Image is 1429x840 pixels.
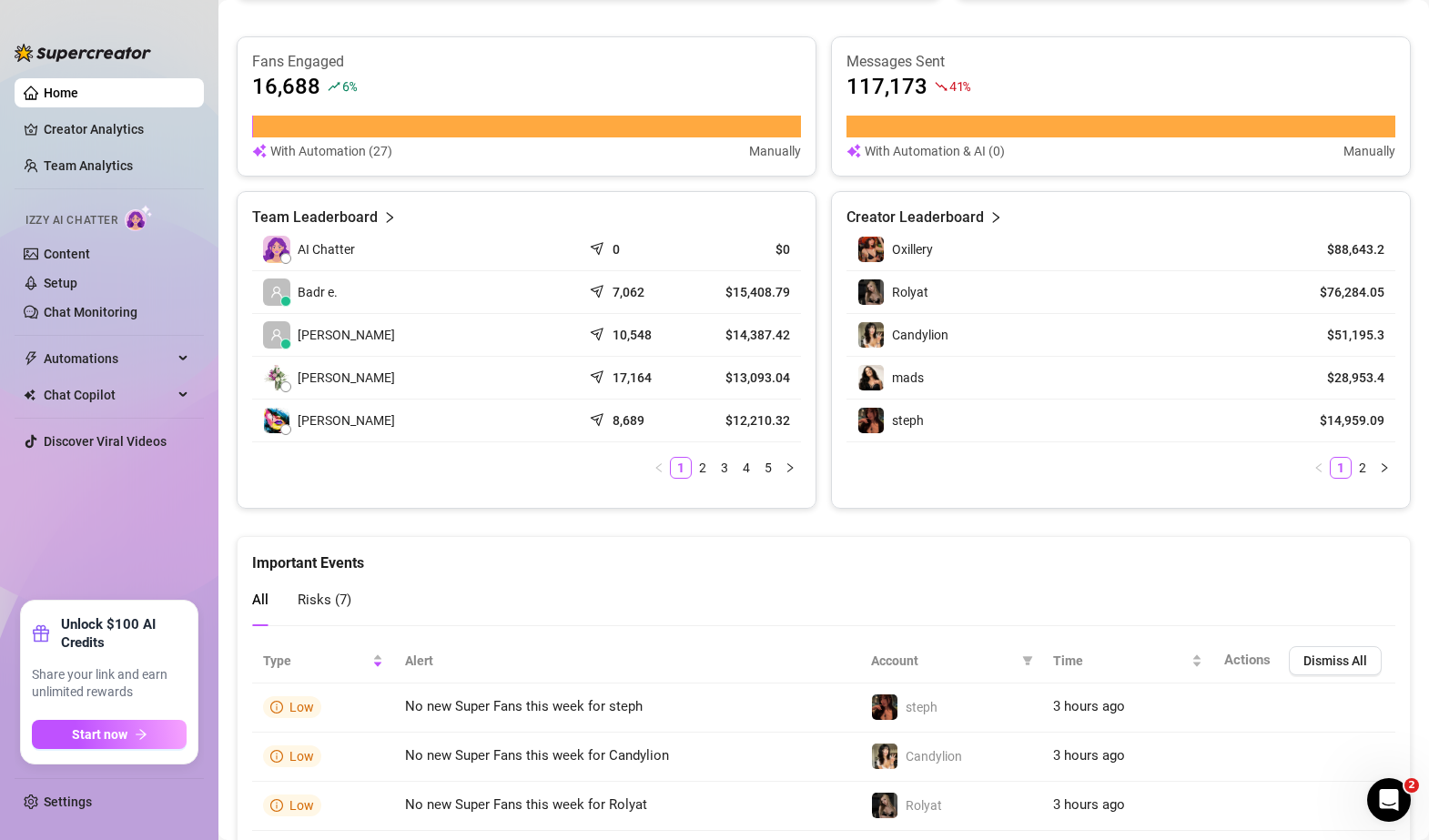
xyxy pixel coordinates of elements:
span: All [252,592,269,608]
th: Time [1042,639,1213,683]
span: No new Super Fans this week for Candylion [405,747,669,764]
article: Manually [749,141,801,161]
article: 117,173 [846,72,927,101]
img: svg%3e [252,141,267,161]
span: arrow-right [135,728,147,741]
article: Fans Engaged [252,52,801,72]
span: right [785,462,796,473]
span: Risks ( 7 ) [298,592,351,608]
li: 1 [670,457,692,479]
article: Team Leaderboard [252,207,378,228]
img: Tia Rocky [264,365,289,390]
span: left [1313,462,1324,473]
span: Low [289,700,314,714]
span: Account [871,651,1015,671]
a: 3 [714,458,735,478]
span: mads [892,370,924,385]
th: Alert [394,639,860,683]
li: 3 [714,457,735,479]
span: No new Super Fans this week for steph [405,698,643,714]
span: filter [1019,647,1037,674]
img: Edelyn Ribay [264,408,289,433]
span: gift [32,624,50,643]
li: Previous Page [648,457,670,479]
button: right [1373,457,1395,479]
span: AI Chatter [298,239,355,259]
img: Rolyat [858,279,884,305]
span: 3 hours ago [1053,796,1125,813]
a: 2 [693,458,713,478]
span: thunderbolt [24,351,38,366]
button: Dismiss All [1289,646,1382,675]
span: rise [328,80,340,93]
span: Rolyat [906,798,942,813]
span: steph [892,413,924,428]
button: right [779,457,801,479]
article: 0 [613,240,620,258]
article: Manually [1343,141,1395,161]
span: user [270,329,283,341]
button: Start nowarrow-right [32,720,187,749]
article: With Automation & AI (0) [865,141,1005,161]
li: 5 [757,457,779,479]
span: left [654,462,664,473]
button: left [648,457,670,479]
img: AI Chatter [125,205,153,231]
span: send [590,323,608,341]
span: send [590,366,608,384]
iframe: Intercom live chat [1367,778,1411,822]
span: Low [289,749,314,764]
span: Izzy AI Chatter [25,212,117,229]
button: left [1308,457,1330,479]
span: Chat Copilot [44,380,173,410]
li: Previous Page [1308,457,1330,479]
img: mads [858,365,884,390]
article: $12,210.32 [702,411,790,430]
span: fall [935,80,948,93]
img: logo-BBDzfeDw.svg [15,44,151,62]
article: 17,164 [613,369,652,387]
article: 10,548 [613,326,652,344]
a: Discover Viral Videos [44,434,167,449]
a: Home [44,86,78,100]
a: 1 [1331,458,1351,478]
article: $13,093.04 [702,369,790,387]
li: Next Page [1373,457,1395,479]
span: Actions [1224,652,1271,668]
img: Chat Copilot [24,389,35,401]
span: Rolyat [892,285,928,299]
strong: Unlock $100 AI Credits [61,615,187,652]
span: 6 % [342,77,356,95]
a: Settings [44,794,92,809]
span: 3 hours ago [1053,698,1125,714]
img: Candylion [872,744,897,769]
span: [PERSON_NAME] [298,410,395,430]
article: 8,689 [613,411,644,430]
div: Important Events [252,537,1395,574]
article: $14,387.42 [702,326,790,344]
span: right [383,207,396,228]
span: Automations [44,344,173,373]
img: Rolyat [872,793,897,818]
span: Start now [72,727,127,742]
a: Content [44,247,90,261]
span: Low [289,798,314,813]
span: filter [1022,655,1033,666]
img: izzy-ai-chatter-avatar-DDCN_rTZ.svg [263,236,290,263]
span: Badr e. [298,282,338,302]
span: No new Super Fans this week for Rolyat [405,796,647,813]
li: 2 [1352,457,1373,479]
article: $88,643.2 [1302,240,1384,258]
th: Type [252,639,394,683]
img: steph [858,408,884,433]
img: Oxillery [858,237,884,262]
span: Time [1053,651,1188,671]
article: 16,688 [252,72,320,101]
a: Creator Analytics [44,115,189,144]
span: info-circle [270,750,283,763]
span: send [590,280,608,299]
article: 7,062 [613,283,644,301]
li: 2 [692,457,714,479]
img: Candylion [858,322,884,348]
span: right [989,207,1002,228]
